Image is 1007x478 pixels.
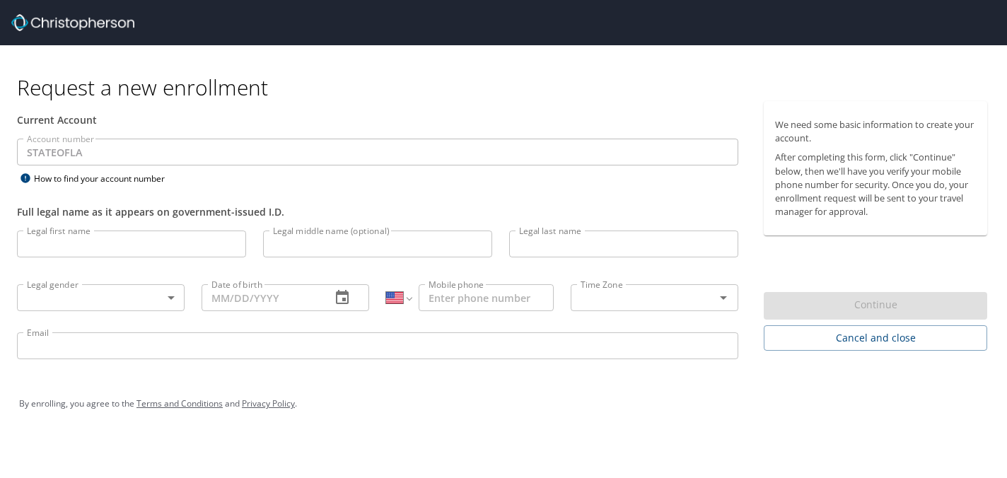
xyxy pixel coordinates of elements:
[17,74,999,101] h1: Request a new enrollment
[17,204,738,219] div: Full legal name as it appears on government-issued I.D.
[202,284,320,311] input: MM/DD/YYYY
[775,151,976,218] p: After completing this form, click "Continue" below, then we'll have you verify your mobile phone ...
[764,325,987,351] button: Cancel and close
[17,112,738,127] div: Current Account
[17,170,194,187] div: How to find your account number
[714,288,733,308] button: Open
[11,14,134,31] img: cbt logo
[19,386,988,421] div: By enrolling, you agree to the and .
[419,284,554,311] input: Enter phone number
[775,118,976,145] p: We need some basic information to create your account.
[136,397,223,409] a: Terms and Conditions
[242,397,295,409] a: Privacy Policy
[775,330,976,347] span: Cancel and close
[17,284,185,311] div: ​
